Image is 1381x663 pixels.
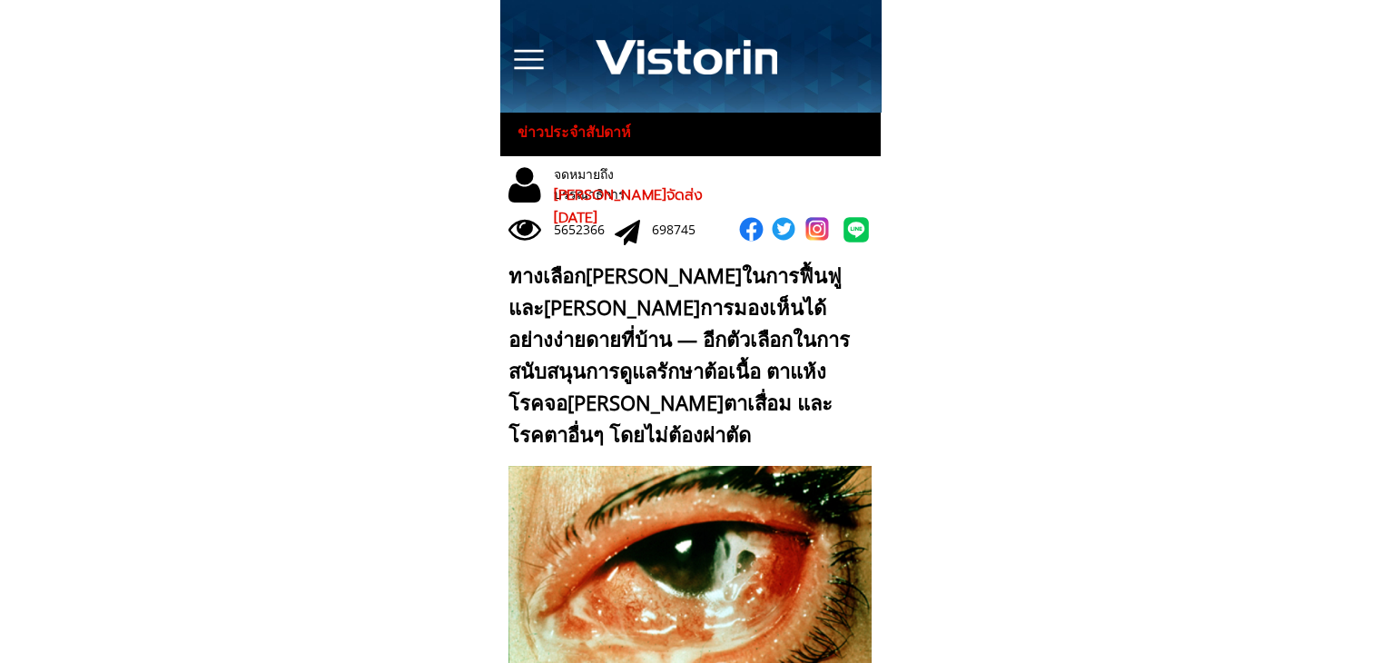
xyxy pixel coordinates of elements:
div: 5652366 [554,220,615,240]
div: จดหมายถึงบรรณาธิการ [554,164,685,205]
div: 698745 [652,220,713,240]
div: ทางเลือก[PERSON_NAME]ในการฟื้นฟูและ[PERSON_NAME]การมองเห็นได้อย่างง่ายดายที่บ้าน — อีกตัวเลือกในก... [508,260,863,451]
h3: ข่าวประจำสัปดาห์ [518,121,647,144]
span: [PERSON_NAME]จัดส่ง [DATE] [554,184,703,230]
